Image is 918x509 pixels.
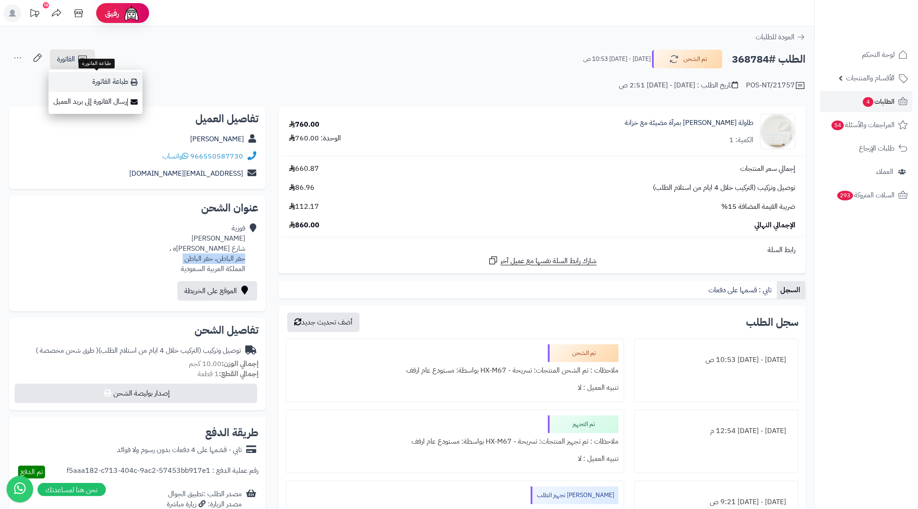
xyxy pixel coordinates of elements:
span: طلبات الإرجاع [859,142,895,155]
a: طاولة [PERSON_NAME] بمرآة مضيئة مع خزانة [625,118,753,128]
button: تم الشحن [652,50,723,68]
div: 10 [43,2,49,8]
span: ( طرق شحن مخصصة ) [36,345,98,356]
a: واتساب [162,151,188,162]
button: إصدار بوليصة الشحن [15,384,257,403]
strong: إجمالي الوزن: [221,358,259,369]
div: تم التجهيز [548,415,618,433]
div: الوحدة: 760.00 [289,133,341,143]
div: فوزية [PERSON_NAME] شارع [PERSON_NAME]ه ، حفر الباطن، حفر الباطن المملكة العربية السعودية [169,223,245,274]
span: توصيل وتركيب (التركيب خلال 4 ايام من استلام الطلب) [653,183,795,193]
div: POS-NT/21757 [746,80,806,91]
img: logo-2.png [858,25,910,43]
h2: تفاصيل العميل [16,113,259,124]
span: 54 [832,121,844,130]
img: ai-face.png [123,4,140,22]
small: 1 قطعة [198,369,259,379]
span: 860.00 [289,220,319,230]
a: الموقع على الخريطة [177,281,257,301]
span: شارك رابط السلة نفسها مع عميل آخر [501,256,597,266]
div: رقم عملية الدفع : f5aaa182-c713-404c-9ac2-57453bb917e1 [67,466,259,479]
span: 112.17 [289,202,319,212]
div: توصيل وتركيب (التركيب خلال 4 ايام من استلام الطلب) [36,346,241,356]
div: تنبيه العميل : لا [292,379,618,396]
a: الفاتورة [50,49,95,69]
span: 4 [863,97,873,107]
a: الطلبات4 [820,91,913,112]
span: العملاء [876,166,893,178]
div: [DATE] - [DATE] 12:54 م [640,422,793,440]
h2: عنوان الشحن [16,203,259,213]
a: المراجعات والأسئلة54 [820,114,913,136]
span: 660.87 [289,164,319,174]
span: الطلبات [862,95,895,108]
div: رابط السلة [282,245,802,255]
div: الكمية: 1 [729,135,753,145]
a: السجل [777,281,806,299]
div: ملاحظات : تم تجهيز المنتجات: تسريحة - HX-M67 بواسطة: مستودع عام ارفف [292,433,618,450]
span: الإجمالي النهائي [754,220,795,230]
div: تنبيه العميل : لا [292,450,618,468]
button: أضف تحديث جديد [287,313,360,332]
small: [DATE] - [DATE] 10:53 ص [583,55,651,64]
span: العودة للطلبات [756,32,794,42]
span: 86.96 [289,183,315,193]
span: 293 [837,191,853,200]
h2: الطلب #368784 [732,50,806,68]
a: العودة للطلبات [756,32,806,42]
div: طباعة الفاتورة [79,59,115,68]
a: طلبات الإرجاع [820,138,913,159]
a: طباعة الفاتورة [49,72,142,92]
span: ضريبة القيمة المضافة 15% [721,202,795,212]
a: لوحة التحكم [820,44,913,65]
span: الأقسام والمنتجات [846,72,895,84]
span: تم الدفع [20,467,43,477]
a: تابي : قسمها على دفعات [705,281,777,299]
h2: طريقة الدفع [205,427,259,438]
a: العملاء [820,161,913,182]
div: تم الشحن [548,344,618,362]
span: إجمالي سعر المنتجات [740,164,795,174]
a: تحديثات المنصة [23,4,45,24]
div: ملاحظات : تم الشحن المنتجات: تسريحة - HX-M67 بواسطة: مستودع عام ارفف [292,362,618,379]
a: [PERSON_NAME] [190,134,244,144]
span: لوحة التحكم [862,49,895,61]
h2: تفاصيل الشحن [16,325,259,336]
div: 760.00 [289,120,319,130]
a: السلات المتروكة293 [820,185,913,206]
a: شارك رابط السلة نفسها مع عميل آخر [488,255,597,266]
span: الفاتورة [57,54,75,64]
div: [PERSON_NAME] تجهيز الطلب [531,486,618,504]
div: تاريخ الطلب : [DATE] - [DATE] 2:51 ص [619,80,738,90]
strong: إجمالي القطع: [219,369,259,379]
img: 1753514452-1-90x90.jpg [761,114,795,149]
span: المراجعات والأسئلة [831,119,895,131]
small: 10.00 كجم [189,358,259,369]
span: رفيق [105,8,119,19]
span: السلات المتروكة [836,189,895,201]
h3: سجل الطلب [746,317,798,328]
div: [DATE] - [DATE] 10:53 ص [640,351,793,369]
a: [EMAIL_ADDRESS][DOMAIN_NAME] [129,168,243,179]
a: إرسال الفاتورة إلى بريد العميل [49,92,142,112]
a: 966550587730 [190,151,243,162]
div: تابي - قسّمها على 4 دفعات بدون رسوم ولا فوائد [117,445,242,455]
